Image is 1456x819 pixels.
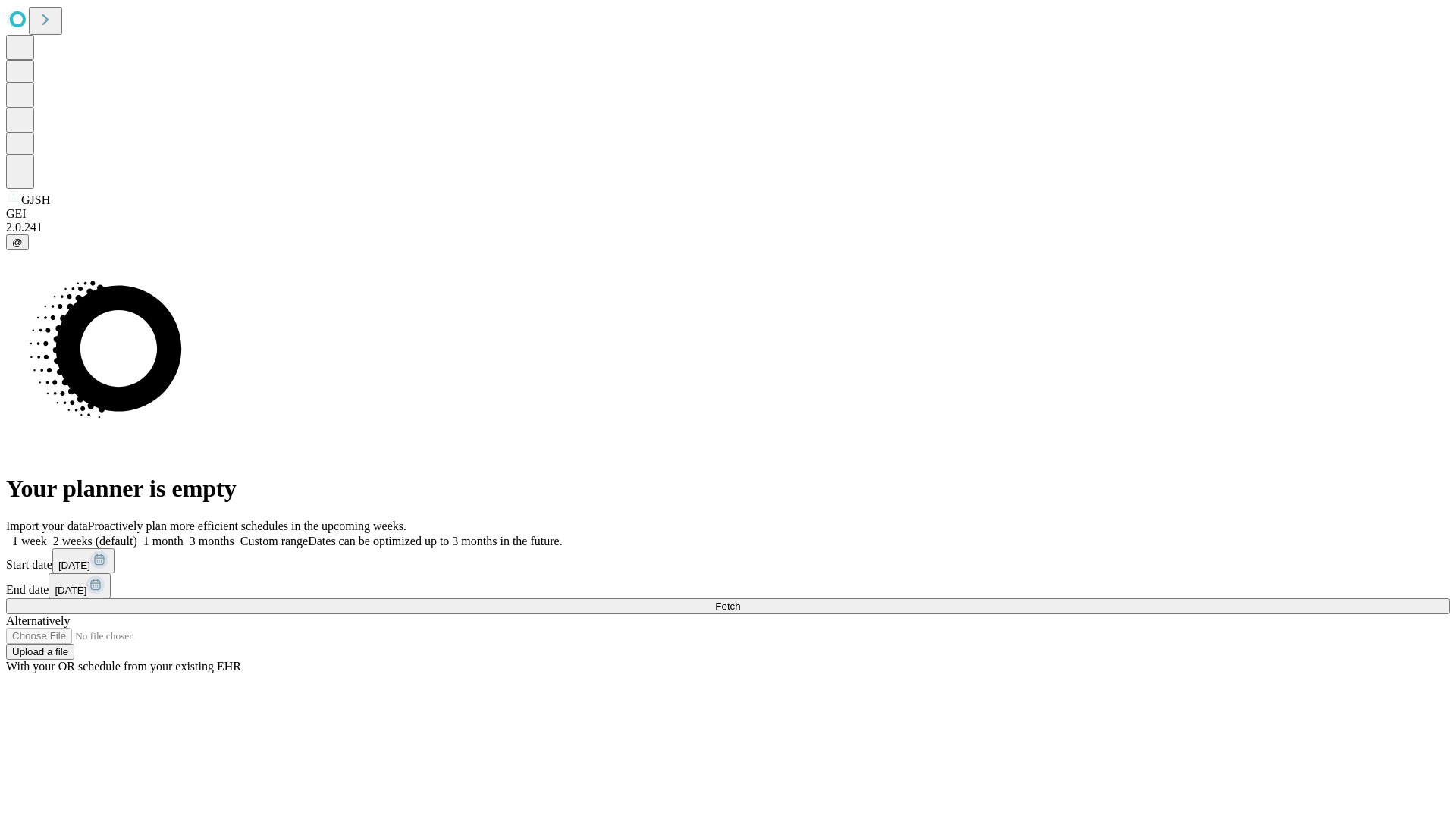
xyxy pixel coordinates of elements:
button: [DATE] [49,573,111,598]
span: 3 months [190,535,234,548]
button: [DATE] [52,548,115,573]
span: GJSH [21,193,50,206]
span: [DATE] [58,560,90,571]
div: GEI [6,207,1450,221]
span: 1 month [143,535,184,548]
span: Alternatively [6,614,70,627]
button: Upload a file [6,644,74,660]
div: End date [6,573,1450,598]
div: Start date [6,548,1450,573]
div: 2.0.241 [6,221,1450,234]
span: [DATE] [55,585,86,596]
span: @ [12,237,23,248]
span: Import your data [6,519,88,532]
span: 1 week [12,535,47,548]
h1: Your planner is empty [6,475,1450,503]
span: 2 weeks (default) [53,535,137,548]
span: Custom range [240,535,308,548]
button: @ [6,234,29,250]
span: Fetch [715,601,740,612]
button: Fetch [6,598,1450,614]
span: Dates can be optimized up to 3 months in the future. [308,535,562,548]
span: Proactively plan more efficient schedules in the upcoming weeks. [88,519,406,532]
span: With your OR schedule from your existing EHR [6,660,241,673]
